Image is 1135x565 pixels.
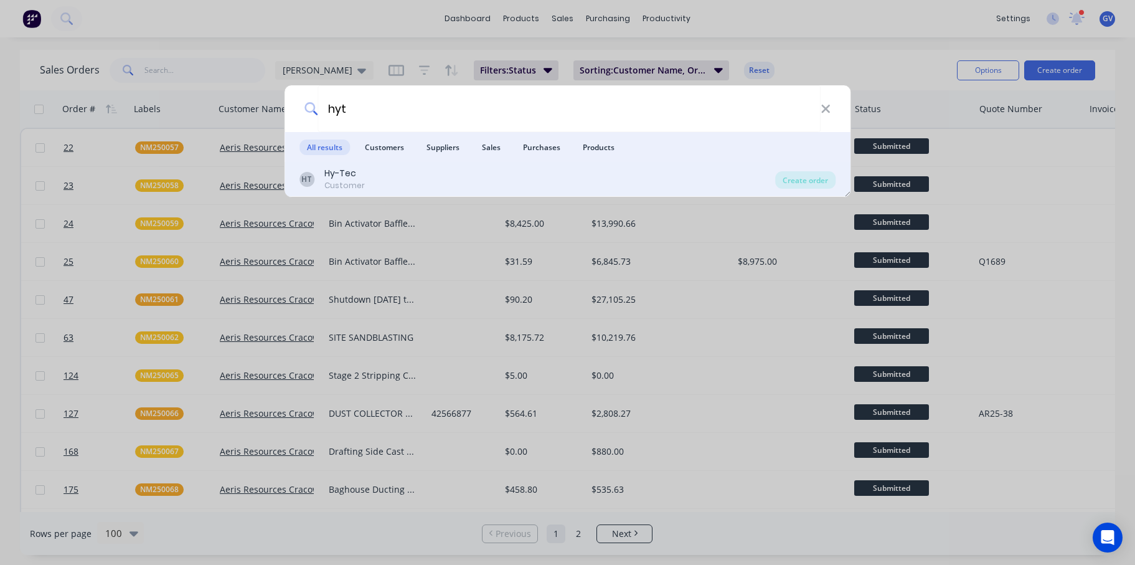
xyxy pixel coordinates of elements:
[474,140,508,155] span: Sales
[299,140,350,155] span: All results
[575,140,622,155] span: Products
[324,180,365,191] div: Customer
[318,85,821,132] input: Start typing a customer or supplier name to create a new order...
[1093,523,1123,553] div: Open Intercom Messenger
[419,140,467,155] span: Suppliers
[299,172,314,187] div: HT
[357,140,412,155] span: Customers
[324,167,365,180] div: Hy-Tec
[775,171,836,189] div: Create order
[516,140,568,155] span: Purchases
